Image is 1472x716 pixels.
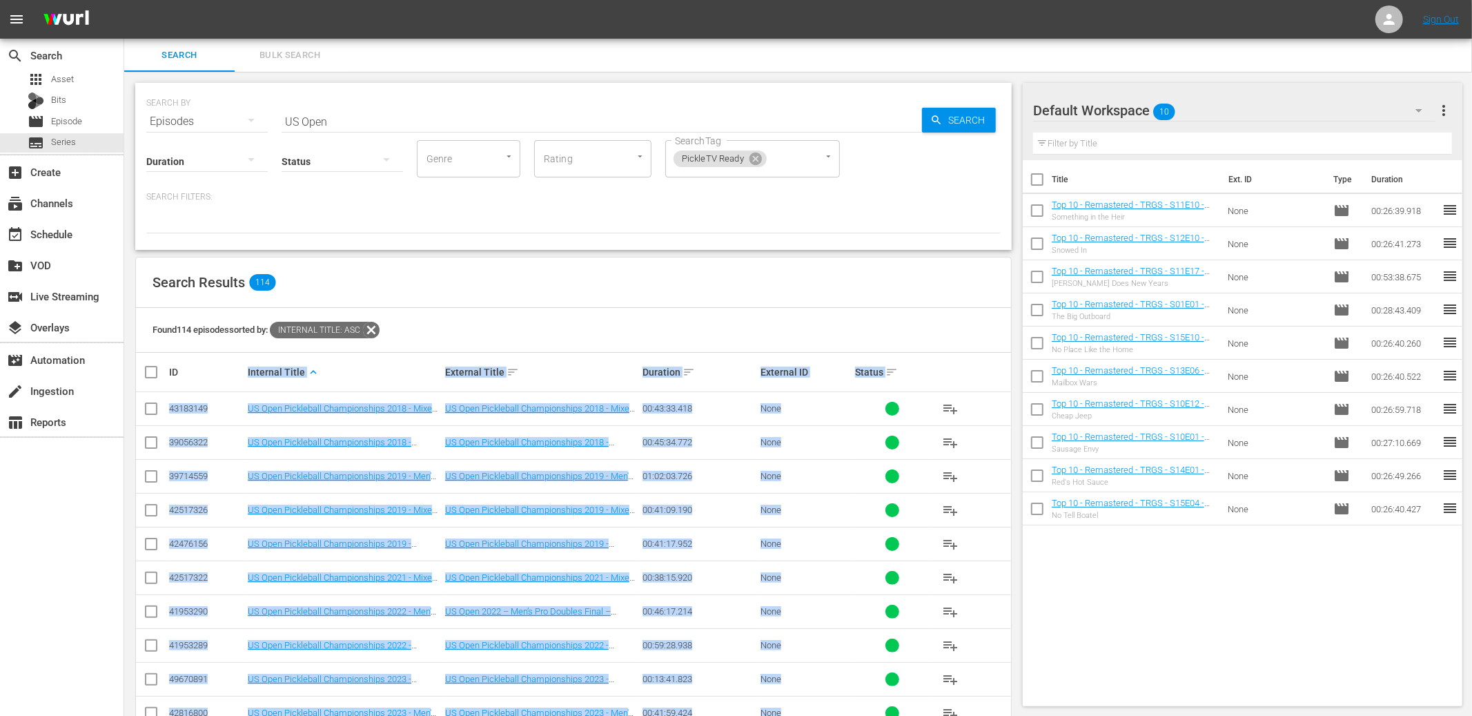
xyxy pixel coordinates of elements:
span: playlist_add [943,400,959,417]
span: reorder [1442,334,1458,351]
div: Internal Title [248,364,441,380]
a: Top 10 - Remastered - TRGS - S15E04 - No Tell Boatel [1052,498,1210,519]
span: 10 [1153,97,1175,126]
span: Create [7,164,23,181]
span: Bits [51,93,66,107]
th: Type [1325,160,1363,199]
button: playlist_add [934,392,968,425]
td: None [1222,426,1328,459]
span: Search [7,48,23,64]
span: Episode [51,115,82,128]
div: Mailbox Wars [1052,378,1217,387]
a: US Open Pickleball Championships 2023 - Highlight Reel [248,674,417,695]
span: Asset [51,72,74,86]
span: reorder [1442,500,1458,516]
td: 00:27:10.669 [1366,426,1442,459]
td: None [1222,227,1328,260]
a: Top 10 - Remastered - TRGS - S13E06 - Mailbox Wars [1052,365,1210,386]
th: Title [1052,160,1220,199]
div: 00:46:17.214 [642,606,756,617]
div: None [760,437,851,447]
a: US Open Pickleball Championships 2018 - Women's Pro Doubles - Gold [248,437,417,458]
span: Episode [1333,501,1350,517]
button: playlist_add [934,528,968,561]
span: Series [28,135,44,151]
div: Bits [28,93,44,109]
span: Search Results [153,274,245,291]
span: PickleTV Ready [674,153,752,165]
div: [PERSON_NAME] Does New Years [1052,279,1217,288]
button: Open [634,150,647,163]
div: 00:45:34.772 [642,437,756,447]
span: sort [885,366,898,378]
div: None [760,606,851,617]
div: 42517326 [169,505,244,515]
a: US Open 2022 – Men’s Pro Doubles Final – [PERSON_NAME] & [PERSON_NAME] vs [PERSON_NAME] & [PERSON... [445,606,616,637]
div: None [760,471,851,481]
div: None [760,674,851,684]
div: 01:02:03.726 [642,471,756,481]
td: 00:26:39.918 [1366,194,1442,227]
div: No Tell Boatel [1052,511,1217,520]
span: reorder [1442,434,1458,450]
a: US Open Pickleball Championships 2021 - Mixed Pro Doubles - Gold [445,572,635,593]
span: Schedule [7,226,23,243]
span: VOD [7,258,23,274]
div: External ID [760,367,851,378]
td: 00:26:41.273 [1366,227,1442,260]
button: playlist_add [934,663,968,696]
td: 00:26:59.718 [1366,393,1442,426]
span: sort [507,366,519,378]
div: 00:13:41.823 [642,674,756,684]
span: reorder [1442,400,1458,417]
span: 114 [249,274,275,291]
a: US Open Pickleball Championships 2023 - Highlight Reel [445,674,614,695]
button: Search [922,108,996,133]
span: Asset [28,71,44,88]
span: Episode [1333,202,1350,219]
span: Episode [1333,401,1350,418]
span: playlist_add [943,671,959,688]
a: Top 10 - Remastered - TRGS - S01E01 - The Big Outboard [1052,299,1210,320]
div: Episodes [146,102,268,141]
span: playlist_add [943,502,959,519]
td: None [1222,492,1328,525]
span: Episode [1333,302,1350,318]
div: 41953289 [169,640,244,650]
td: 00:26:40.260 [1366,327,1442,360]
span: playlist_add [943,603,959,620]
img: ans4CAIJ8jUAAAAAAAAAAAAAAAAAAAAAAAAgQb4GAAAAAAAAAAAAAAAAAAAAAAAAJMjXAAAAAAAAAAAAAAAAAAAAAAAAgAT5G... [33,3,99,36]
td: 00:53:38.675 [1366,260,1442,293]
div: None [760,403,851,414]
a: Top 10 - Remastered - TRGS - S15E10 - No Place Like the Home [1052,332,1210,353]
span: Episode [1333,368,1350,385]
div: Something in the Heir [1052,213,1217,222]
span: Automation [7,352,23,369]
span: reorder [1442,235,1458,251]
a: Top 10 - Remastered - TRGS - S10E01 - Sausage Envy [1052,432,1210,452]
span: playlist_add [943,637,959,654]
td: 00:28:43.409 [1366,293,1442,327]
div: Sausage Envy [1052,445,1217,454]
span: Channels [7,195,23,212]
span: sort [683,366,695,378]
td: None [1222,293,1328,327]
div: External Title [445,364,638,380]
a: US Open Pickleball Championships 2022 - Men's Pro Doubles Final [248,606,436,627]
td: None [1222,260,1328,293]
span: Internal Title: asc [270,322,363,338]
div: ID [169,367,244,378]
a: US Open Pickleball Championships 2019 - Men's Pro Doubles - Gold [248,471,436,492]
div: 42476156 [169,539,244,549]
a: US Open Pickleball Championships 2022 - Women's Pro Doubles Final [248,640,417,661]
a: Top 10 - Remastered - TRGS - S14E01 - Red's Hot Sauce [1052,465,1210,485]
a: Top 10 - Remastered - TRGS - S11E17 - [PERSON_NAME] Does New Years [1052,266,1210,287]
div: Status [855,364,930,380]
button: playlist_add [934,629,968,662]
td: 00:26:40.427 [1366,492,1442,525]
span: Episode [1333,434,1350,451]
a: US Open Pickleball Championships 2022 - Women's Pro Doubles Final [445,640,614,661]
div: 00:41:09.190 [642,505,756,515]
div: 00:38:15.920 [642,572,756,583]
span: Reports [7,414,23,431]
